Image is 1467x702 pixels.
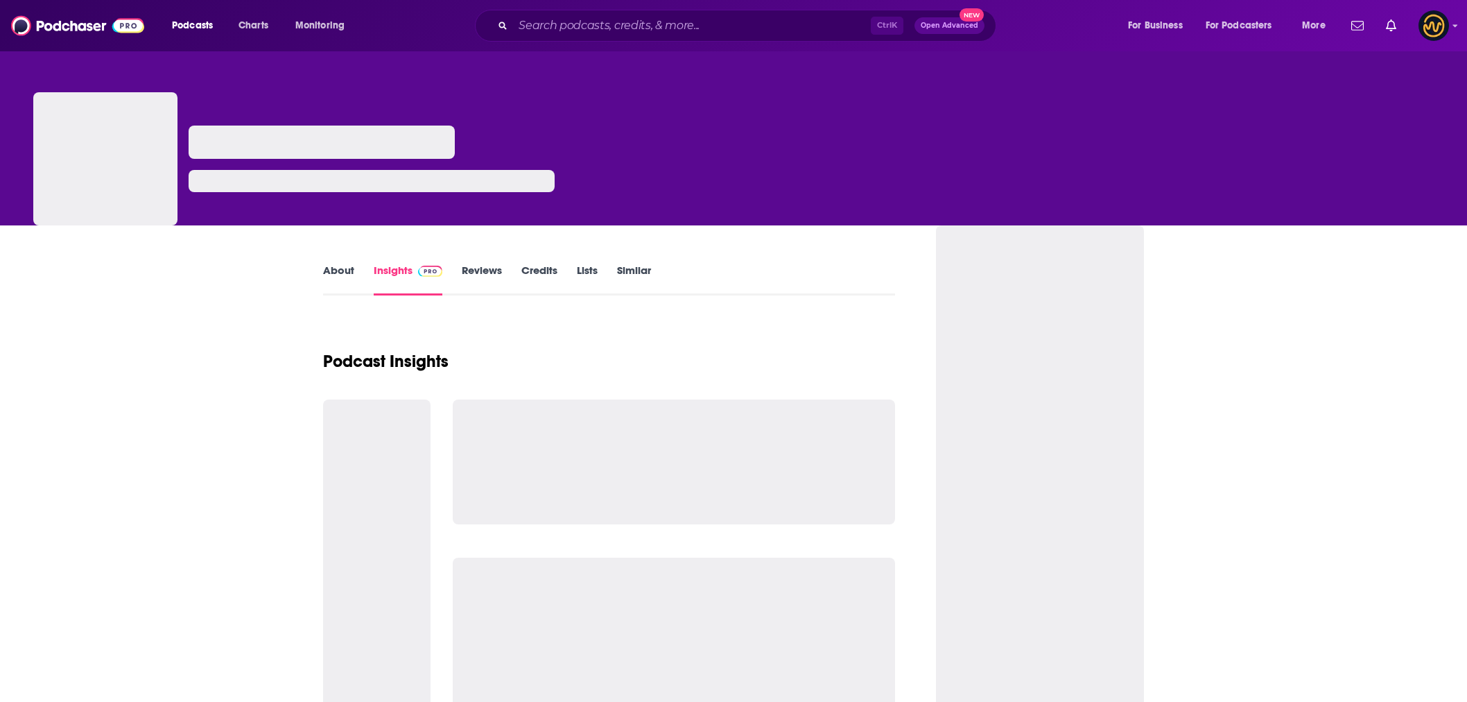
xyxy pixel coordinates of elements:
span: Podcasts [172,16,213,35]
button: open menu [1118,15,1200,37]
input: Search podcasts, credits, & more... [513,15,871,37]
h1: Podcast Insights [323,351,449,372]
button: open menu [162,15,231,37]
a: InsightsPodchaser Pro [374,264,442,296]
span: Open Advanced [921,22,978,29]
button: Open AdvancedNew [914,17,984,34]
a: About [323,264,354,296]
span: Ctrl K [871,17,903,35]
span: For Podcasters [1206,16,1272,35]
img: Podchaser Pro [418,266,442,277]
button: open menu [286,15,363,37]
a: Credits [521,264,557,296]
span: New [960,8,984,22]
span: Logged in as LowerStreet [1418,10,1449,41]
a: Lists [577,264,598,296]
div: Search podcasts, credits, & more... [488,10,1009,42]
a: Similar [617,264,651,296]
button: Show profile menu [1418,10,1449,41]
button: open menu [1292,15,1343,37]
img: User Profile [1418,10,1449,41]
a: Reviews [462,264,502,296]
span: Monitoring [295,16,345,35]
a: Show notifications dropdown [1346,14,1369,37]
a: Charts [229,15,277,37]
img: Podchaser - Follow, Share and Rate Podcasts [11,12,144,39]
span: Charts [238,16,268,35]
a: Show notifications dropdown [1380,14,1402,37]
span: More [1302,16,1326,35]
span: For Business [1128,16,1183,35]
button: open menu [1197,15,1292,37]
